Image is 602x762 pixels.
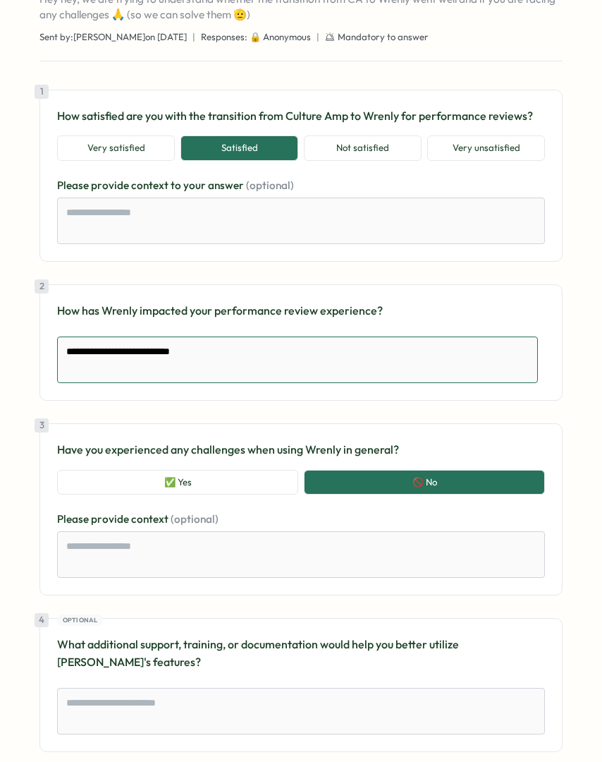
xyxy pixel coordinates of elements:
div: 1 [35,85,49,99]
div: 2 [35,279,49,294]
button: Satisfied [180,135,298,161]
span: | [192,31,195,44]
p: How satisfied are you with the transition from Culture Amp to Wrenly for performance reviews? [57,107,545,125]
div: 3 [35,418,49,433]
button: Very satisfied [57,135,175,161]
p: What additional support, training, or documentation would help you better utilize [PERSON_NAME]'s... [57,636,545,671]
button: ✅ Yes [57,470,298,495]
span: Optional [63,615,98,625]
span: your [183,179,208,192]
span: provide [91,179,131,192]
span: Mandatory to answer [338,31,429,44]
span: Sent by: [PERSON_NAME] on [DATE] [39,31,187,44]
p: Have you experienced any challenges when using Wrenly in general? [57,441,545,459]
span: Responses: 🔒 Anonymous [201,31,311,44]
button: Not satisfied [304,135,422,161]
span: (optional) [246,179,294,192]
button: 🚫 No [304,470,545,495]
span: | [317,31,319,44]
span: (optional) [171,512,219,526]
span: context [131,512,171,526]
button: Very unsatisfied [427,135,545,161]
span: Please [57,179,91,192]
span: provide [91,512,131,526]
span: Please [57,512,91,526]
p: How has Wrenly impacted your performance review experience? [57,302,545,320]
span: to [171,179,183,192]
div: 4 [35,613,49,627]
span: answer [208,179,246,192]
span: context [131,179,171,192]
